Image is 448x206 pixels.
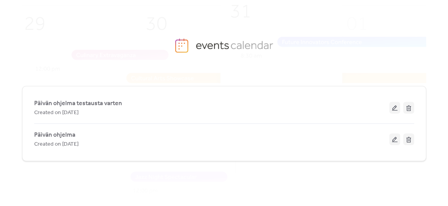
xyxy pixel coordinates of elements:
span: Created on [DATE] [34,108,78,118]
span: Created on [DATE] [34,140,78,149]
span: Päivän ohjelma [34,130,75,140]
span: Päivän ohjelma testausta varten [34,99,122,108]
a: Päivän ohjelma testausta varten [34,101,122,106]
a: Päivän ohjelma [34,133,75,137]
